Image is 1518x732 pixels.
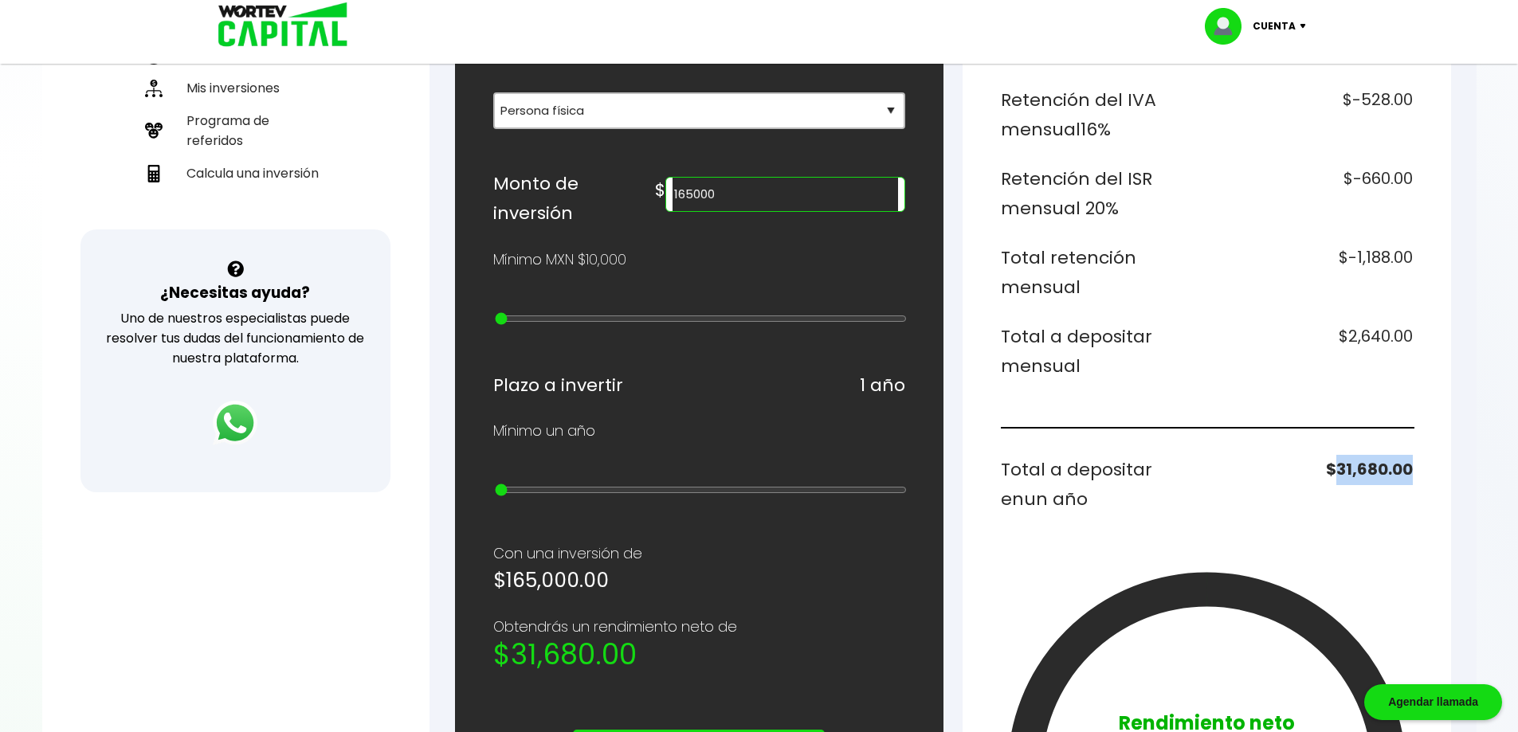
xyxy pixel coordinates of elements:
h6: Total retención mensual [1001,243,1201,303]
h6: $31,680.00 [1213,455,1413,515]
p: Uno de nuestros especialistas puede resolver tus dudas del funcionamiento de nuestra plataforma. [101,308,370,368]
img: icon-down [1296,24,1317,29]
p: Cuenta [1253,14,1296,38]
p: Con una inversión de [493,542,905,566]
p: Mínimo MXN $10,000 [493,248,626,272]
h6: Total a depositar mensual [1001,322,1201,382]
h6: $-528.00 [1213,85,1413,145]
h5: $165,000.00 [493,566,905,596]
h6: Plazo a invertir [493,370,623,401]
h3: ¿Necesitas ayuda? [160,281,310,304]
h6: Total a depositar en un año [1001,455,1201,515]
img: calculadora-icon.17d418c4.svg [145,165,163,182]
h6: $2,640.00 [1213,322,1413,382]
h6: $-1,188.00 [1213,243,1413,303]
h6: 1 año [860,370,905,401]
img: logos_whatsapp-icon.242b2217.svg [213,401,257,445]
h6: Monto de inversión [493,169,656,229]
h6: $-660.00 [1213,164,1413,224]
img: recomiendanos-icon.9b8e9327.svg [145,122,163,139]
h6: $ [655,175,665,206]
img: inversiones-icon.6695dc30.svg [145,80,163,97]
a: Mis inversiones [139,72,332,104]
a: Calcula una inversión [139,157,332,190]
p: Obtendrás un rendimiento neto de [493,615,905,639]
h2: $31,680.00 [493,639,905,671]
h6: Retención del IVA mensual 16% [1001,85,1201,145]
h6: Retención del ISR mensual 20% [1001,164,1201,224]
a: Programa de referidos [139,104,332,157]
p: Mínimo un año [493,419,595,443]
div: Agendar llamada [1364,684,1502,720]
img: profile-image [1205,8,1253,45]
